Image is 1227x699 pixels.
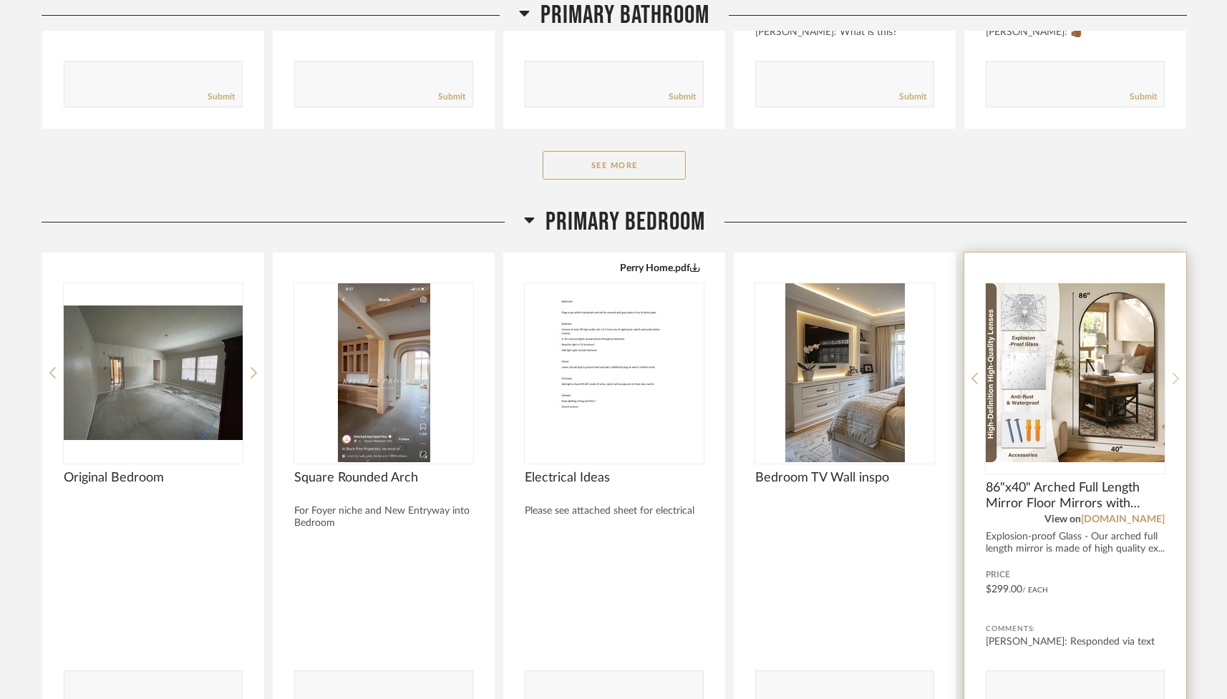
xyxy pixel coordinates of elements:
a: Submit [438,91,465,103]
button: See More [543,151,686,180]
span: Price [986,570,1165,581]
div: Explosion-proof Glass - Our arched full length mirror is made of high quality ex... [986,531,1165,555]
span: View on [1044,514,1081,524]
a: Submit [669,91,696,103]
div: [PERSON_NAME]: Responded via text [986,635,1165,649]
div: Please see attached sheet for electrical [525,505,704,517]
img: undefined [986,283,1165,462]
div: For Foyer niche and New Entryway into Bedroom [294,505,473,529]
img: undefined [525,283,704,462]
span: Primary Bedroom [545,207,705,238]
a: Submit [899,91,926,103]
div: Comments: [986,622,1165,636]
span: / Each [1022,587,1048,594]
div: [PERSON_NAME]: 👍🏾 [986,25,1165,39]
span: Bedroom TV Wall inspo [755,470,934,486]
a: Submit [1130,91,1157,103]
span: $299.00 [986,585,1022,595]
div: [PERSON_NAME]: What is this? [755,25,934,39]
span: Square Rounded Arch [294,470,473,486]
div: 1 [986,283,1165,462]
a: Submit [208,91,235,103]
img: undefined [64,283,243,462]
img: undefined [755,283,934,462]
span: 86"x40" Arched Full Length Mirror Floor Mirrors with Aluminum Alloy Frame Free-Standing Wall Moun... [986,480,1165,512]
img: undefined [294,283,473,462]
span: Electrical Ideas [525,470,704,486]
span: Original Bedroom [64,470,243,486]
a: [DOMAIN_NAME] [1081,514,1165,524]
button: Perry Home.pdf [620,262,700,273]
